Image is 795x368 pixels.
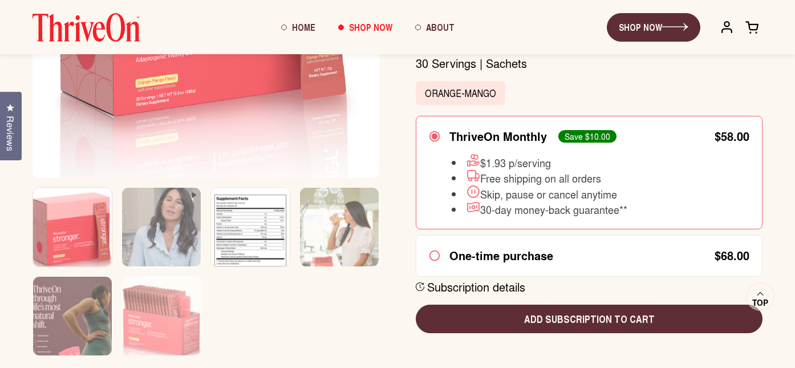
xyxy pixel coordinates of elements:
[752,298,768,308] span: Top
[452,153,627,169] li: $1.93 p/serving
[416,305,762,333] button: Add subscription to cart
[715,250,749,261] div: $68.00
[449,249,553,262] div: One-time purchase
[449,130,547,143] div: ThriveOn Monthly
[404,12,466,43] a: About
[425,312,753,326] span: Add subscription to cart
[349,21,392,34] span: Shop Now
[452,169,627,185] li: Free shipping on all orders
[270,12,327,43] a: Home
[452,200,627,216] li: 30-day money-back guarantee**
[452,184,627,200] li: Skip, pause or cancel anytime
[558,130,616,143] div: Save $10.00
[426,21,455,34] span: About
[416,55,762,70] p: 30 Servings | Sachets
[292,21,315,34] span: Home
[416,81,505,105] label: Orange-Mango
[3,116,18,151] span: Reviews
[427,280,525,294] div: Subscription details
[327,12,404,43] a: Shop Now
[715,131,749,142] div: $58.00
[33,188,112,282] img: Box of ThriveOn Stronger supplement with a pink design on a white background
[607,13,700,42] a: SHOP NOW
